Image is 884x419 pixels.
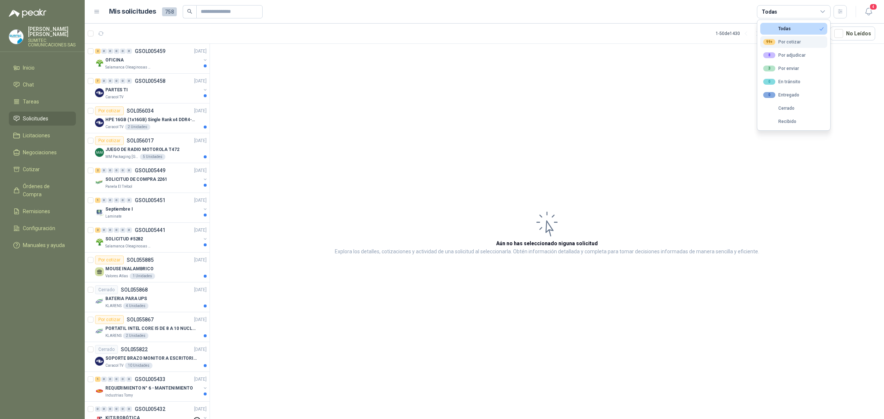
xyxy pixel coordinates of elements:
[105,154,138,160] p: MM Packaging [GEOGRAPHIC_DATA]
[105,64,152,70] p: Salamanca Oleaginosas SAS
[763,119,796,124] div: Recibido
[95,47,208,70] a: 2 0 0 0 0 0 GSOL005459[DATE] Company LogoOFICINASalamanca Oleaginosas SAS
[194,227,207,234] p: [DATE]
[760,76,827,88] button: 0En tránsito
[716,28,764,39] div: 1 - 50 de 1430
[830,27,875,41] button: No Leídos
[760,23,827,35] button: Todas
[123,333,148,339] div: 2 Unidades
[114,228,119,233] div: 0
[105,184,132,190] p: Panela El Trébol
[135,168,165,173] p: GSOL005449
[194,167,207,174] p: [DATE]
[120,198,126,203] div: 0
[114,49,119,54] div: 0
[130,273,155,279] div: 1 Unidades
[162,7,177,16] span: 758
[120,168,126,173] div: 0
[9,30,23,44] img: Company Logo
[140,154,165,160] div: 5 Unidades
[125,363,152,369] div: 10 Unidades
[9,61,76,75] a: Inicio
[760,89,827,101] button: 0Entregado
[105,385,193,392] p: REQUERIMIENTO N° 6 - MANTENIMIENTO
[763,39,801,45] div: Por cotizar
[127,108,154,113] p: SOL056034
[95,357,104,366] img: Company Logo
[763,106,794,111] div: Cerrado
[95,228,101,233] div: 2
[869,3,877,10] span: 4
[105,265,154,272] p: MOUSE INALAMBRICO
[108,228,113,233] div: 0
[23,182,69,198] span: Órdenes de Compra
[85,253,210,282] a: Por cotizarSOL055885[DATE] MOUSE INALAMBRICOValores Atlas1 Unidades
[95,208,104,216] img: Company Logo
[105,176,167,183] p: SOLICITUD DE COMPRA 2261
[101,49,107,54] div: 0
[763,39,775,45] div: 99+
[126,168,132,173] div: 0
[101,168,107,173] div: 0
[95,315,124,324] div: Por cotizar
[126,406,132,412] div: 0
[9,9,46,18] img: Logo peakr
[101,377,107,382] div: 0
[23,165,40,173] span: Cotizar
[763,79,775,85] div: 0
[85,282,210,312] a: CerradoSOL055868[DATE] Company LogoBATERIA PARA UPSKLARENS4 Unidades
[105,363,123,369] p: Caracol TV
[127,138,154,143] p: SOL056017
[23,81,34,89] span: Chat
[187,9,192,14] span: search
[28,38,76,47] p: SUMITEC COMUNICACIONES SAS
[23,207,50,215] span: Remisiones
[9,162,76,176] a: Cotizar
[121,347,148,352] p: SOL055822
[760,36,827,48] button: 99+Por cotizar
[135,406,165,412] p: GSOL005432
[108,198,113,203] div: 0
[9,179,76,201] a: Órdenes de Compra
[105,236,143,243] p: SOLICITUD #5282
[9,145,76,159] a: Negociaciones
[23,131,50,140] span: Licitaciones
[9,95,76,109] a: Tareas
[120,377,126,382] div: 0
[95,77,208,100] a: 7 0 0 0 0 0 GSOL005458[DATE] Company LogoPARTES TICaracol TV
[120,406,126,412] div: 0
[95,297,104,306] img: Company Logo
[126,228,132,233] div: 0
[23,115,48,123] span: Solicitudes
[28,27,76,37] p: [PERSON_NAME] [PERSON_NAME]
[105,325,197,332] p: PORTATIL INTEL CORE I5 DE 8 A 10 NUCLEOS
[105,295,147,302] p: BATERIA PARA UPS
[95,345,118,354] div: Cerrado
[763,26,791,31] div: Todas
[120,228,126,233] div: 0
[95,327,104,336] img: Company Logo
[95,78,101,84] div: 7
[101,228,107,233] div: 0
[135,78,165,84] p: GSOL005458
[101,406,107,412] div: 0
[95,406,101,412] div: 0
[763,66,775,71] div: 3
[23,64,35,72] span: Inicio
[105,94,123,100] p: Caracol TV
[126,198,132,203] div: 0
[9,128,76,142] a: Licitaciones
[114,406,119,412] div: 0
[95,166,208,190] a: 2 0 0 0 0 0 GSOL005449[DATE] Company LogoSOLICITUD DE COMPRA 2261Panela El Trébol
[126,49,132,54] div: 0
[194,406,207,413] p: [DATE]
[135,228,165,233] p: GSOL005441
[194,316,207,323] p: [DATE]
[108,168,113,173] div: 0
[23,224,55,232] span: Configuración
[114,198,119,203] div: 0
[95,106,124,115] div: Por cotizar
[105,214,122,219] p: Laminate
[85,133,210,163] a: Por cotizarSOL056017[DATE] Company LogoJUEGO DE RADIO MOTOROLA T472MM Packaging [GEOGRAPHIC_DATA]...
[9,78,76,92] a: Chat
